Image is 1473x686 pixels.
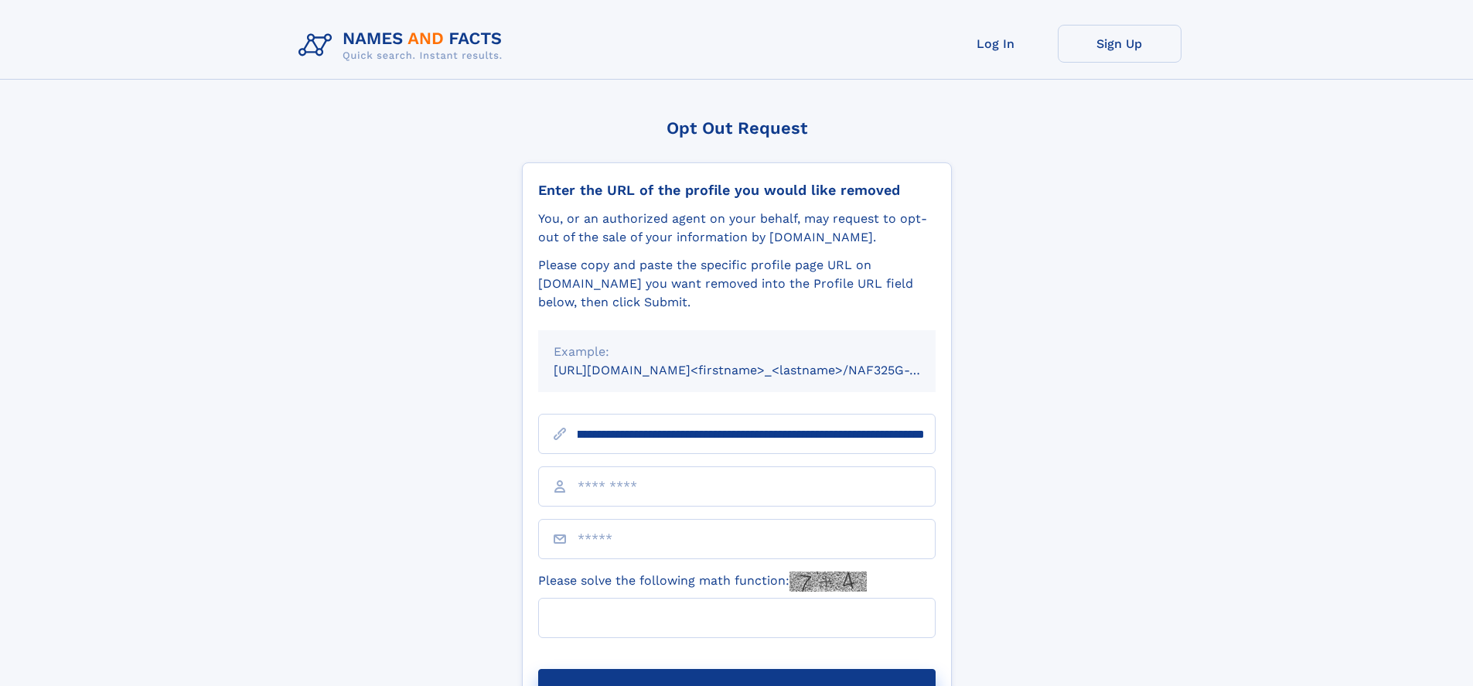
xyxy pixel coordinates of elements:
[1058,25,1181,63] a: Sign Up
[292,25,515,67] img: Logo Names and Facts
[538,182,936,199] div: Enter the URL of the profile you would like removed
[538,572,867,592] label: Please solve the following math function:
[538,256,936,312] div: Please copy and paste the specific profile page URL on [DOMAIN_NAME] you want removed into the Pr...
[554,343,920,361] div: Example:
[554,363,965,377] small: [URL][DOMAIN_NAME]<firstname>_<lastname>/NAF325G-xxxxxxxx
[538,210,936,247] div: You, or an authorized agent on your behalf, may request to opt-out of the sale of your informatio...
[522,118,952,138] div: Opt Out Request
[934,25,1058,63] a: Log In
